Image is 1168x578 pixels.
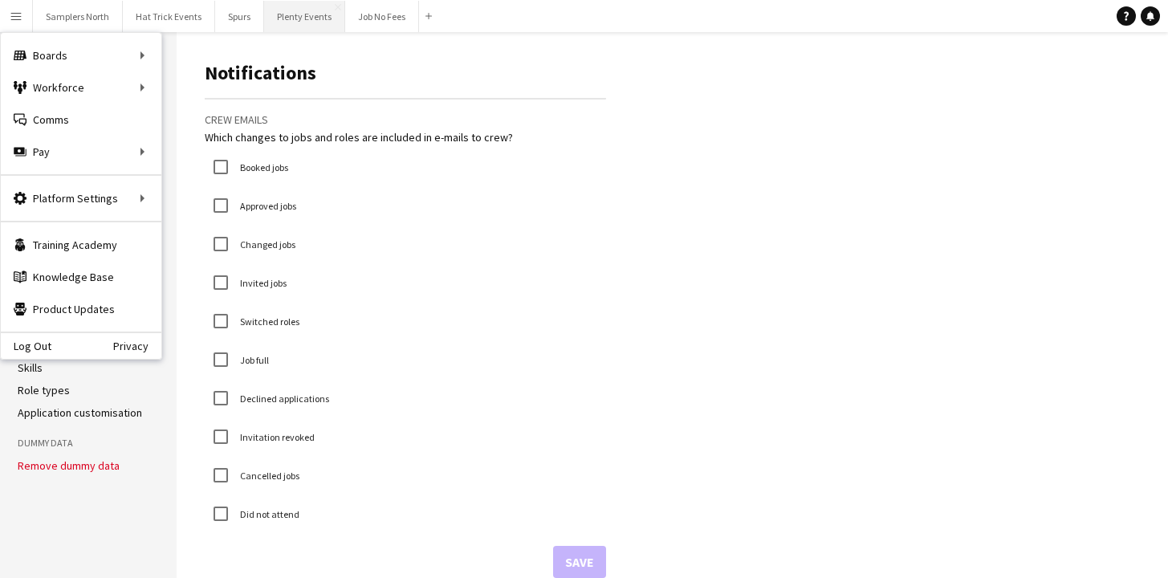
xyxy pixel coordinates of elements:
h1: Notifications [205,61,606,85]
label: Declined applications [237,393,329,405]
label: Job full [237,354,269,366]
a: Training Academy [1,229,161,261]
button: Spurs [215,1,264,32]
a: Product Updates [1,293,161,325]
button: Job No Fees [345,1,419,32]
a: Privacy [113,340,161,352]
button: Plenty Events [264,1,345,32]
label: Invitation revoked [237,431,315,443]
label: Switched roles [237,315,299,328]
div: Workforce [1,71,161,104]
button: Remove dummy data [18,459,120,472]
a: Role types [18,383,70,397]
h3: Crew emails [205,112,606,127]
button: Samplers North [33,1,123,32]
div: Which changes to jobs and roles are included in e-mails to crew? [205,130,606,144]
h3: Dummy Data [18,436,159,450]
div: Platform Settings [1,182,161,214]
a: Knowledge Base [1,261,161,293]
a: Comms [1,104,161,136]
div: Pay [1,136,161,168]
label: Invited jobs [237,277,287,289]
label: Cancelled jobs [237,470,299,482]
a: Skills [18,360,43,375]
label: Approved jobs [237,200,296,212]
div: Boards [1,39,161,71]
label: Did not attend [237,508,299,520]
label: Booked jobs [237,161,288,173]
a: Log Out [1,340,51,352]
a: Application customisation [18,405,142,420]
label: Changed jobs [237,238,295,250]
button: Hat Trick Events [123,1,215,32]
